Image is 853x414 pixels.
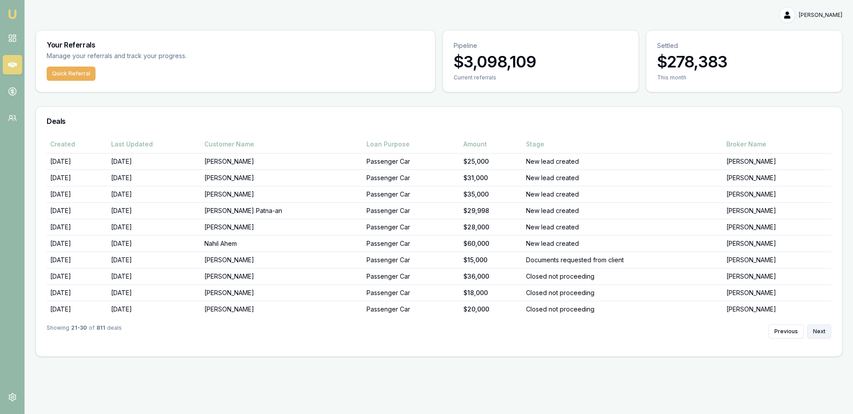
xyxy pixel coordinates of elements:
td: [PERSON_NAME] [201,153,363,170]
td: New lead created [522,153,723,170]
td: Passenger Car [363,202,460,219]
div: Loan Purpose [367,140,456,149]
td: Passenger Car [363,252,460,268]
strong: 21 - 30 [71,324,87,339]
div: Current referrals [454,74,628,81]
img: emu-icon-u.png [7,9,18,20]
td: [PERSON_NAME] [201,301,363,317]
div: $20,000 [463,305,519,314]
td: [PERSON_NAME] [723,219,831,235]
div: $18,000 [463,288,519,297]
td: Passenger Car [363,186,460,202]
td: [DATE] [108,284,201,301]
td: New lead created [522,219,723,235]
td: [PERSON_NAME] [723,235,831,252]
td: [DATE] [47,186,108,202]
td: [PERSON_NAME] [201,284,363,301]
td: [PERSON_NAME] [201,186,363,202]
td: Passenger Car [363,170,460,186]
td: [DATE] [108,170,201,186]
td: [DATE] [108,301,201,317]
td: [PERSON_NAME] [201,170,363,186]
td: Closed not proceeding [522,301,723,317]
td: [DATE] [47,153,108,170]
td: [PERSON_NAME] [723,252,831,268]
td: [PERSON_NAME] [723,284,831,301]
div: $35,000 [463,190,519,199]
h3: $3,098,109 [454,53,628,71]
td: [PERSON_NAME] [723,202,831,219]
td: [DATE] [47,219,108,235]
td: [DATE] [47,235,108,252]
td: [PERSON_NAME] [723,186,831,202]
div: Amount [463,140,519,149]
div: $25,000 [463,157,519,166]
td: Passenger Car [363,235,460,252]
div: $28,000 [463,223,519,232]
div: $15,000 [463,256,519,264]
td: [DATE] [47,170,108,186]
div: Showing of deals [47,324,122,339]
td: New lead created [522,170,723,186]
td: Closed not proceeding [522,268,723,284]
td: New lead created [522,202,723,219]
h3: $278,383 [657,53,831,71]
td: [PERSON_NAME] [723,301,831,317]
td: [PERSON_NAME] [201,252,363,268]
div: $36,000 [463,272,519,281]
td: [DATE] [47,284,108,301]
div: Created [50,140,104,149]
td: [DATE] [108,235,201,252]
td: [DATE] [47,252,108,268]
p: Settled [657,41,831,50]
td: [DATE] [108,219,201,235]
td: [DATE] [108,153,201,170]
td: Passenger Car [363,301,460,317]
div: $60,000 [463,239,519,248]
td: [DATE] [108,202,201,219]
p: Manage your referrals and track your progress. [47,51,274,61]
td: New lead created [522,235,723,252]
button: Next [807,324,831,339]
td: [DATE] [47,202,108,219]
h3: Deals [47,118,831,125]
div: Customer Name [204,140,359,149]
td: [PERSON_NAME] [201,268,363,284]
td: Documents requested from client [522,252,723,268]
button: Quick Referral [47,67,96,81]
td: Passenger Car [363,219,460,235]
td: [DATE] [47,301,108,317]
div: $29,998 [463,206,519,215]
h3: Your Referrals [47,41,424,48]
div: Stage [526,140,719,149]
td: [DATE] [108,268,201,284]
strong: 811 [96,324,105,339]
td: [PERSON_NAME] [723,170,831,186]
td: [PERSON_NAME] Patna-an [201,202,363,219]
td: Passenger Car [363,153,460,170]
p: Pipeline [454,41,628,50]
span: [PERSON_NAME] [799,12,842,19]
div: Broker Name [726,140,828,149]
td: Passenger Car [363,268,460,284]
div: This month [657,74,831,81]
td: Closed not proceeding [522,284,723,301]
td: [DATE] [47,268,108,284]
td: [PERSON_NAME] [723,153,831,170]
div: $31,000 [463,173,519,182]
td: New lead created [522,186,723,202]
div: Last Updated [111,140,197,149]
td: [PERSON_NAME] [723,268,831,284]
td: Nahil Ahem [201,235,363,252]
td: Passenger Car [363,284,460,301]
td: [DATE] [108,186,201,202]
td: [PERSON_NAME] [201,219,363,235]
td: [DATE] [108,252,201,268]
button: Previous [769,324,804,339]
